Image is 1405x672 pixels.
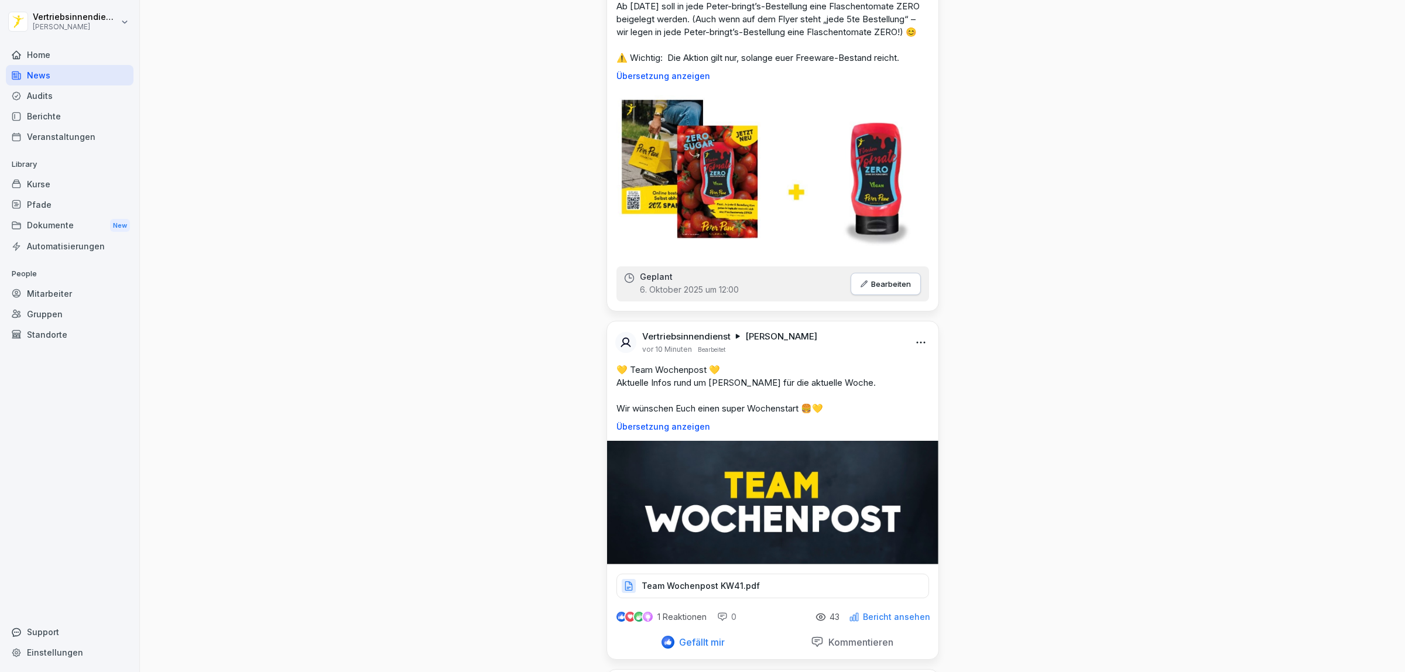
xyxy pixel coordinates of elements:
[6,174,133,194] a: Kurse
[6,283,133,304] a: Mitarbeiter
[863,612,930,622] p: Bericht ansehen
[33,23,118,31] p: [PERSON_NAME]
[6,194,133,215] a: Pfade
[110,219,130,232] div: New
[830,612,839,622] p: 43
[616,422,929,431] p: Übersetzung anzeigen
[33,12,118,22] p: Vertriebsinnendienst
[6,65,133,85] a: News
[616,71,929,81] p: Übersetzung anzeigen
[6,304,133,324] a: Gruppen
[616,584,929,595] a: Team Wochenpost KW41.pdf
[6,85,133,106] a: Audits
[6,126,133,147] a: Veranstaltungen
[626,612,635,621] img: love
[6,622,133,642] div: Support
[6,642,133,663] a: Einstellungen
[640,272,673,282] p: Geplant
[616,612,626,622] img: like
[643,612,653,622] img: inspiring
[871,279,911,289] p: Bearbeiten
[634,612,644,622] img: celebrate
[640,284,739,296] p: 6. Oktober 2025 um 12:00
[657,612,707,622] p: 1 Reaktionen
[6,215,133,236] a: DokumenteNew
[824,636,893,648] p: Kommentieren
[6,215,133,236] div: Dokumente
[607,441,938,564] img: kascbdq0ziwhkkyjwk3rx3cb.png
[745,331,817,342] p: [PERSON_NAME]
[851,273,921,295] button: Bearbeiten
[607,90,938,257] img: fduripv2om2fjvx0owz5il6q.png
[6,324,133,345] a: Standorte
[642,345,692,354] p: vor 10 Minuten
[6,44,133,65] a: Home
[6,106,133,126] a: Berichte
[698,345,725,354] p: Bearbeitet
[674,636,725,648] p: Gefällt mir
[6,265,133,283] p: People
[642,331,731,342] p: Vertriebsinnendienst
[6,155,133,174] p: Library
[6,236,133,256] a: Automatisierungen
[717,611,736,623] div: 0
[616,364,929,415] p: 💛 Team Wochenpost 💛 Aktuelle Infos rund um [PERSON_NAME] für die aktuelle Woche. Wir wünschen Euc...
[642,580,760,592] p: Team Wochenpost KW41.pdf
